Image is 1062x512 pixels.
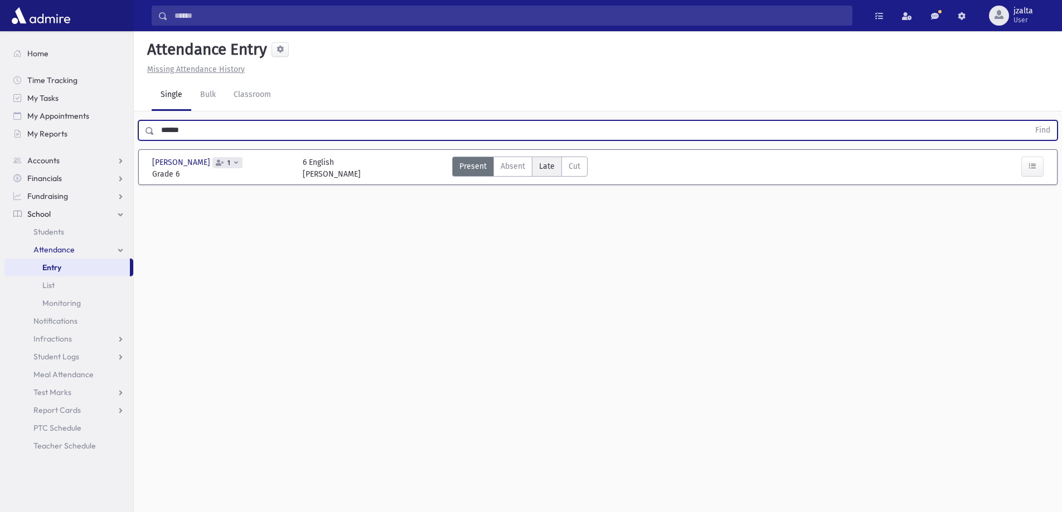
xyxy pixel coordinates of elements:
a: Report Cards [4,401,133,419]
span: Infractions [33,334,72,344]
span: School [27,209,51,219]
a: School [4,205,133,223]
h5: Attendance Entry [143,40,267,59]
span: PTC Schedule [33,423,81,433]
span: User [1013,16,1033,25]
span: Student Logs [33,352,79,362]
span: Late [539,160,555,172]
span: Meal Attendance [33,369,94,379]
a: Students [4,223,133,241]
span: Report Cards [33,405,81,415]
span: Home [27,48,49,58]
a: My Reports [4,125,133,143]
a: List [4,276,133,294]
span: My Tasks [27,93,59,103]
span: Time Tracking [27,75,77,85]
a: Student Logs [4,348,133,365]
u: Missing Attendance History [147,65,245,74]
span: Accounts [27,155,60,165]
span: List [42,280,55,290]
a: Test Marks [4,383,133,401]
a: Meal Attendance [4,365,133,383]
a: Time Tracking [4,71,133,89]
a: PTC Schedule [4,419,133,437]
span: Students [33,227,64,237]
span: My Reports [27,129,67,139]
span: Grade 6 [152,168,292,180]
div: AttTypes [452,157,588,180]
span: Entry [42,262,61,272]
a: Notifications [4,312,133,330]
a: My Tasks [4,89,133,107]
a: Teacher Schedule [4,437,133,455]
a: Attendance [4,241,133,259]
button: Find [1029,121,1057,140]
span: Fundraising [27,191,68,201]
span: 1 [225,159,232,167]
a: Missing Attendance History [143,65,245,74]
a: Monitoring [4,294,133,312]
span: Attendance [33,245,75,255]
a: Infractions [4,330,133,348]
span: [PERSON_NAME] [152,157,212,168]
input: Search [168,6,852,26]
a: Bulk [191,80,225,111]
a: Accounts [4,152,133,169]
a: Classroom [225,80,280,111]
a: Financials [4,169,133,187]
span: Monitoring [42,298,81,308]
a: Single [152,80,191,111]
span: Cut [569,160,580,172]
a: Fundraising [4,187,133,205]
a: My Appointments [4,107,133,125]
span: My Appointments [27,111,89,121]
span: Test Marks [33,387,71,397]
img: AdmirePro [9,4,73,27]
a: Entry [4,259,130,276]
a: Home [4,45,133,62]
span: Teacher Schedule [33,441,96,451]
span: Financials [27,173,62,183]
span: Present [459,160,487,172]
span: jzalta [1013,7,1033,16]
div: 6 English [PERSON_NAME] [303,157,361,180]
span: Absent [501,160,525,172]
span: Notifications [33,316,77,326]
